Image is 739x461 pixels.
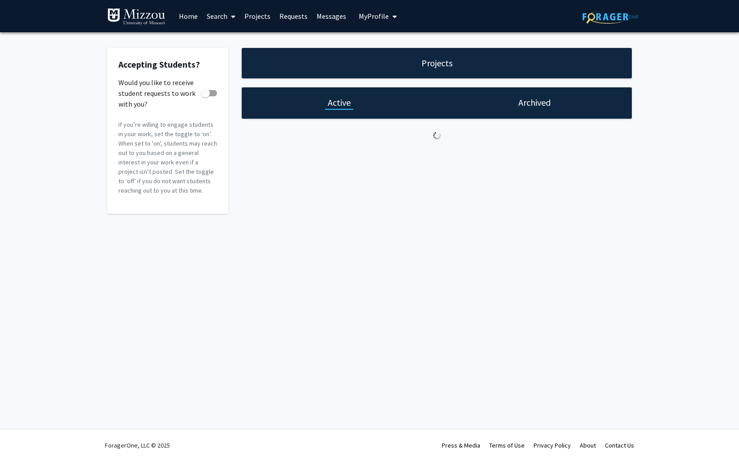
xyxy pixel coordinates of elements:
a: Press & Media [442,441,480,449]
p: If you’re willing to engage students in your work, set the toggle to ‘on’. When set to 'on', stud... [118,120,217,195]
a: Privacy Policy [534,441,571,449]
a: Messages [312,0,351,32]
a: Home [174,0,202,32]
img: University of Missouri Logo [107,8,165,26]
iframe: Chat [7,421,38,454]
img: ForagerOne Logo [583,10,639,24]
a: Projects [240,0,275,32]
a: Requests [275,0,312,32]
a: About [580,441,596,449]
span: Would you like to receive student requests to work with you? [118,77,197,109]
div: ForagerOne, LLC © 2025 [105,430,170,461]
img: Loading [429,128,445,143]
a: Terms of Use [489,441,525,449]
h1: Archived [518,96,551,109]
a: Search [202,0,240,32]
span: My Profile [359,12,389,21]
h1: Active [328,96,351,109]
h2: Accepting Students? [118,59,217,70]
h1: Projects [422,57,452,69]
a: Contact Us [605,441,634,449]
